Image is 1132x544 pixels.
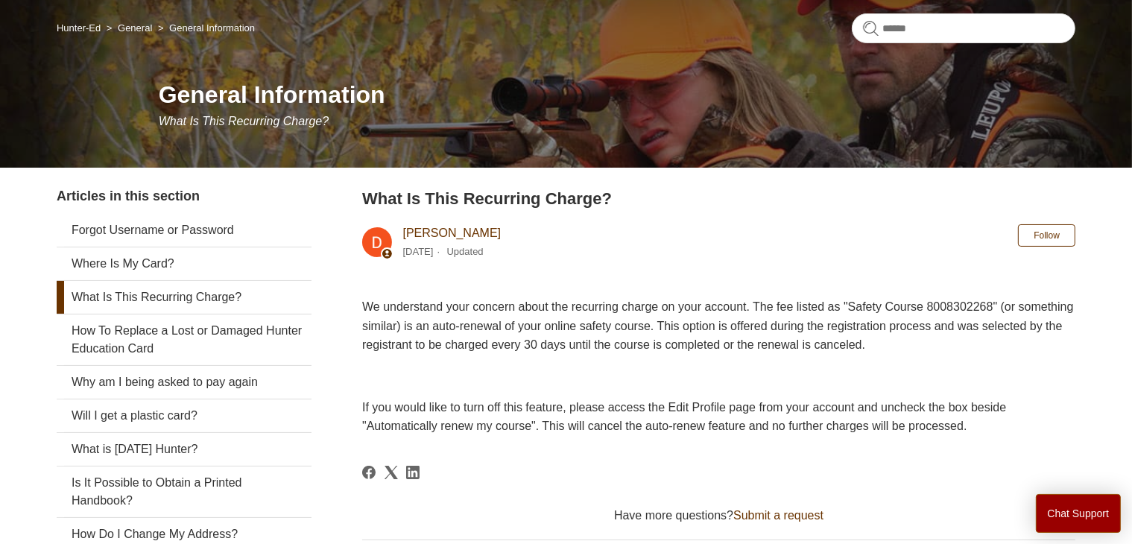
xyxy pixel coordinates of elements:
[362,401,1006,433] span: If you would like to turn off this feature, please access the Edit Profile page from your account...
[362,507,1075,525] div: Have more questions?
[403,227,502,239] a: [PERSON_NAME]
[57,247,312,280] a: Where Is My Card?
[118,22,152,34] a: General
[57,189,200,203] span: Articles in this section
[57,281,312,314] a: What Is This Recurring Charge?
[57,399,312,432] a: Will I get a plastic card?
[57,214,312,247] a: Forgot Username or Password
[57,22,104,34] li: Hunter-Ed
[362,466,376,479] svg: Share this page on Facebook
[362,186,1075,211] h2: What Is This Recurring Charge?
[57,466,312,517] a: Is It Possible to Obtain a Printed Handbook?
[1018,224,1075,247] button: Follow Article
[385,466,398,479] a: X Corp
[733,509,823,522] a: Submit a request
[385,466,398,479] svg: Share this page on X Corp
[362,300,1073,351] span: We understand your concern about the recurring charge on your account. The fee listed as "Safety ...
[159,77,1075,113] h1: General Information
[852,13,1075,43] input: Search
[169,22,255,34] a: General Information
[104,22,155,34] li: General
[447,246,484,257] li: Updated
[362,466,376,479] a: Facebook
[57,433,312,466] a: What is [DATE] Hunter?
[159,115,329,127] span: What Is This Recurring Charge?
[155,22,255,34] li: General Information
[1036,494,1122,533] button: Chat Support
[57,366,312,399] a: Why am I being asked to pay again
[406,466,420,479] a: LinkedIn
[57,314,312,365] a: How To Replace a Lost or Damaged Hunter Education Card
[406,466,420,479] svg: Share this page on LinkedIn
[57,22,101,34] a: Hunter-Ed
[403,246,434,257] time: 03/04/2024, 10:48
